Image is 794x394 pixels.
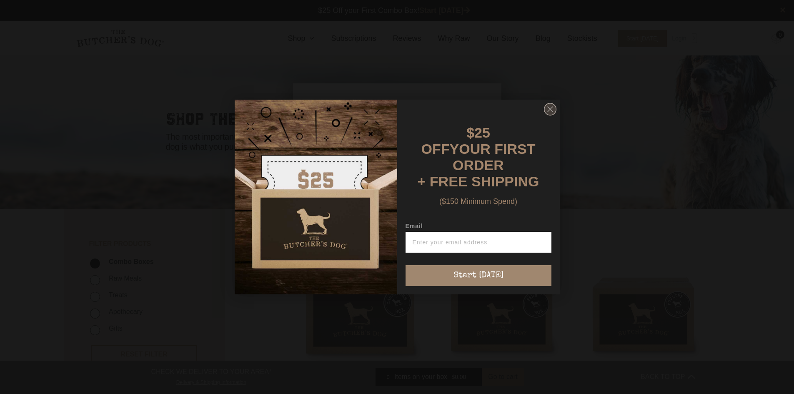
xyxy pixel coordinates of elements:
img: d0d537dc-5429-4832-8318-9955428ea0a1.jpeg [235,100,397,294]
button: Start [DATE] [406,265,551,286]
input: Enter your email address [406,232,551,253]
button: Close dialog [544,103,556,115]
span: YOUR FIRST ORDER + FREE SHIPPING [418,141,539,189]
span: ($150 Minimum Spend) [439,197,517,206]
label: Email [406,223,551,232]
span: $25 OFF [421,125,490,157]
